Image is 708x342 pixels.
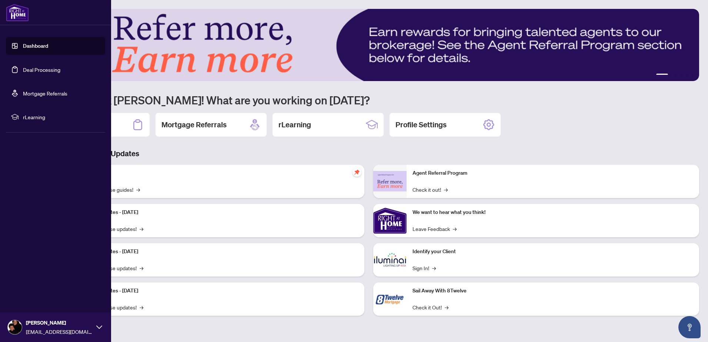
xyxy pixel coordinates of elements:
button: 3 [677,74,680,77]
span: → [453,225,457,233]
img: Profile Icon [8,320,22,334]
span: → [140,225,143,233]
span: pushpin [353,168,361,177]
p: Self-Help [78,169,358,177]
span: → [136,185,140,194]
button: 5 [689,74,692,77]
h2: Profile Settings [395,120,447,130]
h1: Welcome back [PERSON_NAME]! What are you working on [DATE]? [39,93,699,107]
p: Platform Updates - [DATE] [78,248,358,256]
button: Open asap [678,316,701,338]
span: [EMAIL_ADDRESS][DOMAIN_NAME] [26,328,93,336]
h2: Mortgage Referrals [161,120,227,130]
img: Agent Referral Program [373,171,407,191]
span: [PERSON_NAME] [26,319,93,327]
p: Identify your Client [413,248,693,256]
p: Platform Updates - [DATE] [78,287,358,295]
p: Sail Away With 8Twelve [413,287,693,295]
p: Platform Updates - [DATE] [78,208,358,217]
a: Leave Feedback→ [413,225,457,233]
a: Check it Out!→ [413,303,448,311]
img: Sail Away With 8Twelve [373,282,407,316]
img: We want to hear what you think! [373,204,407,237]
img: Identify your Client [373,243,407,276]
span: rLearning [23,113,100,121]
a: Mortgage Referrals [23,90,67,97]
span: → [140,264,143,272]
img: logo [6,4,29,21]
button: 2 [671,74,674,77]
a: Dashboard [23,43,48,49]
a: Sign In!→ [413,264,436,272]
img: Slide 0 [39,9,699,81]
p: We want to hear what you think! [413,208,693,217]
a: Deal Processing [23,66,60,73]
h3: Brokerage & Industry Updates [39,148,699,159]
p: Agent Referral Program [413,169,693,177]
h2: rLearning [278,120,311,130]
a: Check it out!→ [413,185,448,194]
span: → [445,303,448,311]
button: 4 [683,74,686,77]
span: → [140,303,143,311]
span: → [444,185,448,194]
button: 1 [656,74,668,77]
span: → [432,264,436,272]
